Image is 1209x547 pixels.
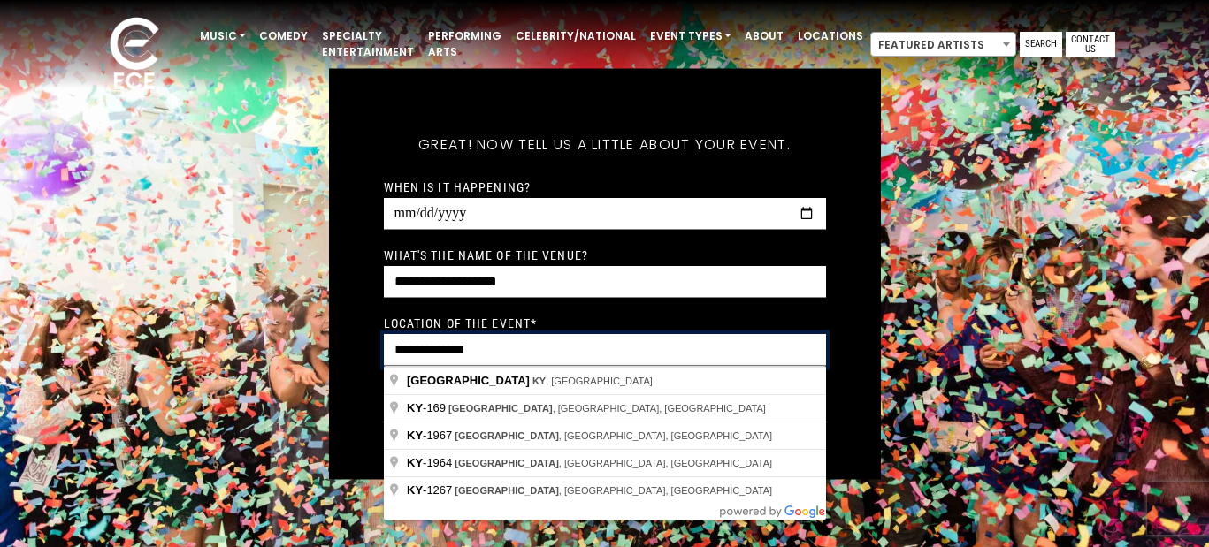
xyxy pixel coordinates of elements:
a: Celebrity/National [509,21,643,51]
a: Search [1020,32,1062,57]
h5: Great! Now tell us a little about your event. [384,112,826,176]
span: -1967 [407,429,455,442]
label: When is it happening? [384,179,532,194]
span: Featured Artists [870,32,1016,57]
span: [GEOGRAPHIC_DATA] [455,458,559,468]
span: KY [407,401,423,414]
span: , [GEOGRAPHIC_DATA], [GEOGRAPHIC_DATA] [448,403,766,414]
span: -1267 [407,483,455,497]
a: Contact Us [1066,32,1115,57]
span: , [GEOGRAPHIC_DATA] [532,376,653,386]
a: Music [193,21,252,51]
span: , [GEOGRAPHIC_DATA], [GEOGRAPHIC_DATA] [455,458,772,468]
a: Locations [791,21,870,51]
span: KY [407,456,423,469]
span: KY [407,429,423,442]
span: , [GEOGRAPHIC_DATA], [GEOGRAPHIC_DATA] [455,430,772,441]
span: [GEOGRAPHIC_DATA] [455,485,559,496]
label: What's the name of the venue? [384,247,588,262]
span: -1964 [407,456,455,469]
span: KY [532,376,546,386]
span: Featured Artists [871,33,1015,57]
label: Location of the event [384,315,538,330]
a: Performing Arts [421,21,509,67]
a: Specialty Entertainment [315,21,421,67]
a: Comedy [252,21,315,51]
span: [GEOGRAPHIC_DATA] [455,430,559,441]
span: KY [407,483,423,497]
span: , [GEOGRAPHIC_DATA], [GEOGRAPHIC_DATA] [455,485,772,496]
img: ece_new_logo_whitev2-1.png [90,12,179,98]
span: [GEOGRAPHIC_DATA] [448,403,553,414]
a: Event Types [643,21,738,51]
a: About [738,21,791,51]
span: [GEOGRAPHIC_DATA] [407,374,530,387]
span: -169 [407,401,448,414]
